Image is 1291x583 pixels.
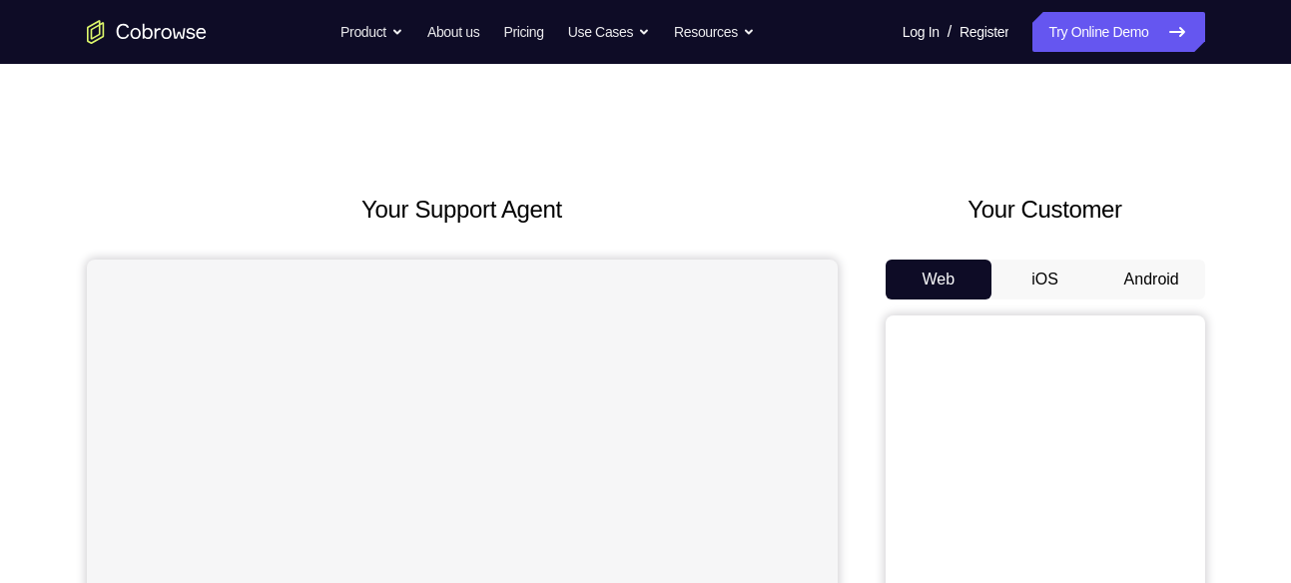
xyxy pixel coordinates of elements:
[948,20,952,44] span: /
[87,192,838,228] h2: Your Support Agent
[340,12,403,52] button: Product
[674,12,755,52] button: Resources
[503,12,543,52] a: Pricing
[87,20,207,44] a: Go to the home page
[991,260,1098,299] button: iOS
[1098,260,1205,299] button: Android
[427,12,479,52] a: About us
[960,12,1008,52] a: Register
[903,12,940,52] a: Log In
[886,192,1205,228] h2: Your Customer
[886,260,992,299] button: Web
[568,12,650,52] button: Use Cases
[1032,12,1204,52] a: Try Online Demo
